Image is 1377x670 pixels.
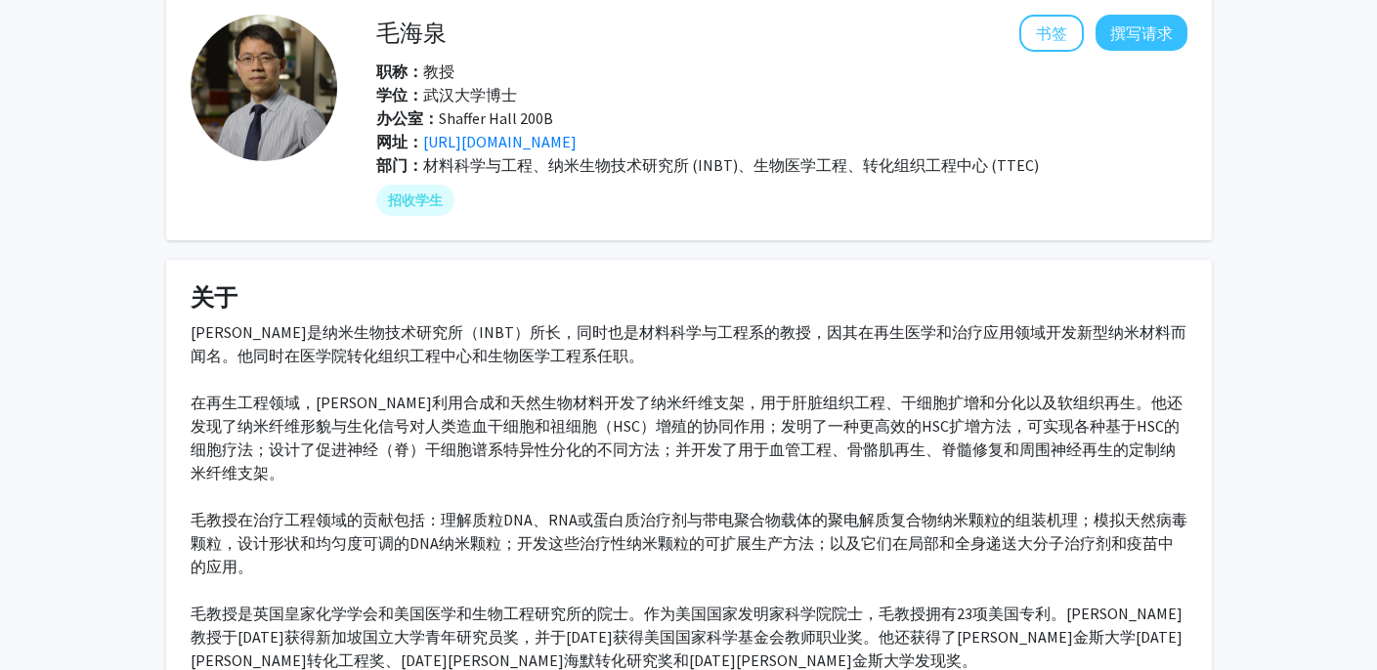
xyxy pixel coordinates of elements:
iframe: 聊天 [15,582,83,655]
font: 撰写请求 [1110,23,1173,43]
font: 学位： [376,85,423,105]
font: 毛海泉 [376,18,447,48]
button: 将毛海泉添加到书签 [1019,15,1084,52]
font: 毛教授是英国皇家化学学会和美国医学和生物工程研究所的院士。作为美国国家发明家科学院院士，毛教授拥有23项美国专利。[PERSON_NAME]教授于[DATE]获得新加坡国立大学青年研究员奖，并于... [191,604,1183,670]
font: 办公室： [376,108,439,128]
font: 毛教授在治疗工程领域的贡献包括：理解质粒DNA、RNA或蛋白质治疗剂与带电聚合物载体的聚电解质复合物纳米颗粒的组装机理；模拟天然病毒颗粒，设计形状和均匀度可调的DNA纳米颗粒；开发这些治疗性纳米... [191,510,1187,576]
font: [URL][DOMAIN_NAME] [423,132,577,151]
button: 向毛海泉提出请求 [1096,15,1187,51]
font: 部门： [376,155,423,175]
font: 关于 [191,282,237,313]
font: Shaffer Hall 200B [439,108,553,128]
font: 在再生工程领域，[PERSON_NAME]利用合成和天然生物材料开发了纳米纤维支架，用于肝脏组织工程、干细胞扩增和分化以及软组织再生。他还发现了纳米纤维形貌与生化信号对人类造血干细胞和祖细胞（H... [191,393,1183,482]
font: 网址： [376,132,423,151]
img: 个人资料图片 [191,15,337,161]
a: 在新标签页中打开 [423,132,577,151]
font: 职称： [376,62,423,81]
font: 材料科学与工程、纳米生物技术研究所 (INBT)、生物医学工程、转化组织工程中心 (TTEC) [423,155,1039,175]
font: [PERSON_NAME]是纳米生物技术研究所（INBT）所长，同时也是材料科学与工程系的教授，因其在再生医学和治疗应用领域开发新型纳米材料而闻名。他同时在医学院转化组织工程中心和生物医学工程系任职。 [191,322,1186,365]
font: 教授 [423,62,454,81]
font: 武汉大学博士 [423,85,517,105]
font: 招收学生 [388,191,443,209]
font: 书签 [1036,23,1067,43]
